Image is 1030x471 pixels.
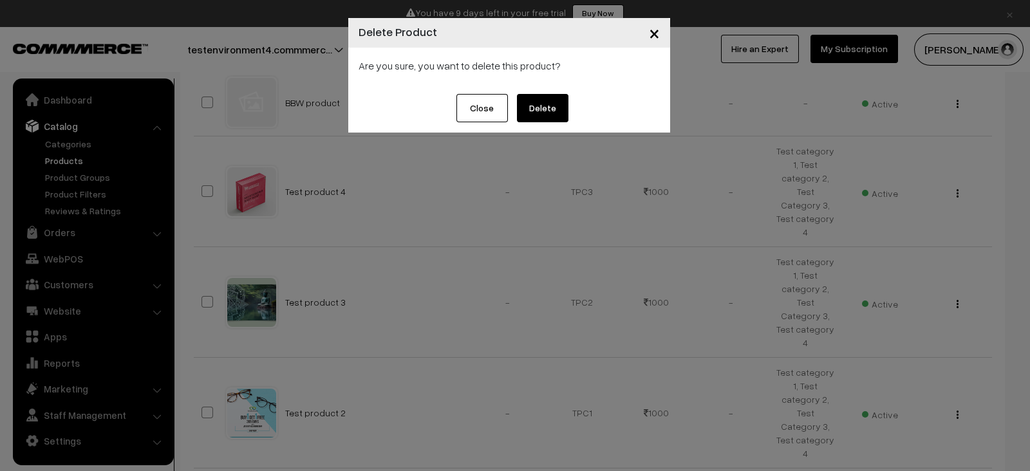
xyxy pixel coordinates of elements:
h4: Delete Product [359,23,437,41]
span: × [649,21,660,44]
button: Close [639,13,670,53]
button: Delete [517,94,568,122]
button: Close [456,94,508,122]
p: Are you sure, you want to delete this product? [359,58,660,73]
